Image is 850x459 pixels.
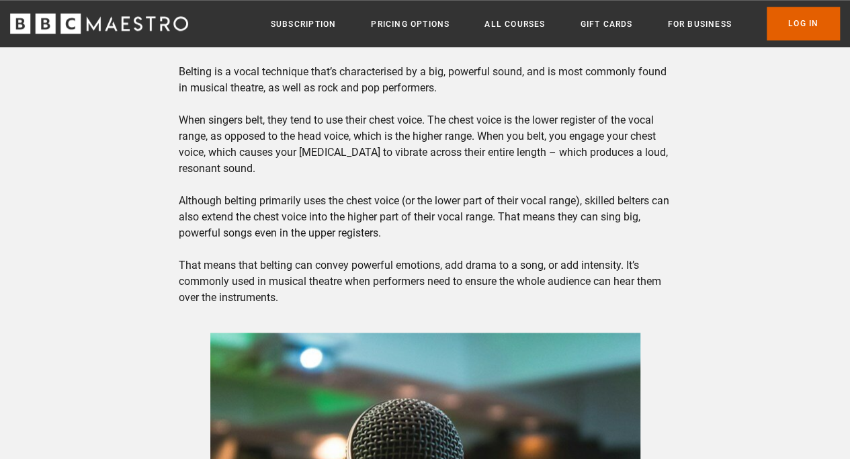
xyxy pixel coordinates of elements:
[371,17,450,31] a: Pricing Options
[271,17,336,31] a: Subscription
[10,13,188,34] svg: BBC Maestro
[179,15,671,306] p: What do [PERSON_NAME], [PERSON_NAME] and [PERSON_NAME] have in common? As well as being incredibl...
[271,7,840,40] nav: Primary
[484,17,545,31] a: All Courses
[767,7,840,40] a: Log In
[667,17,731,31] a: For business
[580,17,632,31] a: Gift Cards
